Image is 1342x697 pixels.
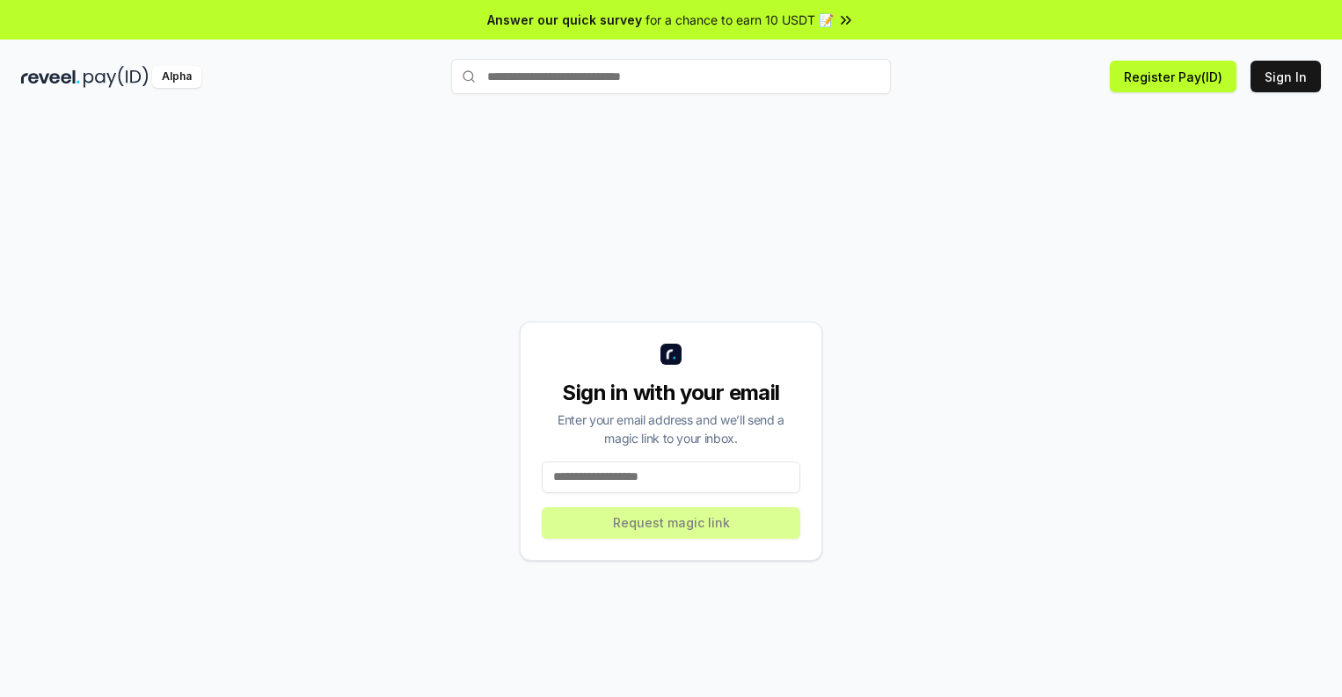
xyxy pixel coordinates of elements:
img: logo_small [660,344,682,365]
div: Sign in with your email [542,379,800,407]
button: Register Pay(ID) [1110,61,1236,92]
span: for a chance to earn 10 USDT 📝 [645,11,834,29]
span: Answer our quick survey [487,11,642,29]
button: Sign In [1251,61,1321,92]
img: pay_id [84,66,149,88]
div: Enter your email address and we’ll send a magic link to your inbox. [542,410,800,447]
img: reveel_dark [21,66,80,88]
div: Alpha [152,66,201,88]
